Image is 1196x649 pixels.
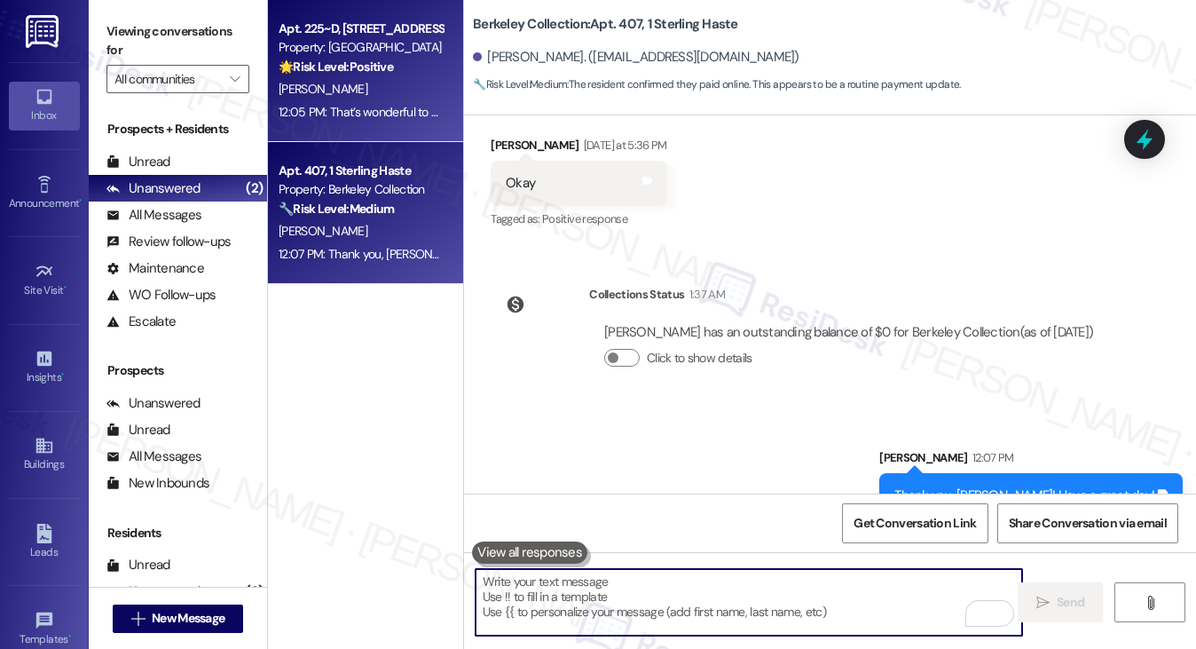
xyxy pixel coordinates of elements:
[1009,514,1167,533] span: Share Conversation via email
[106,313,176,331] div: Escalate
[106,447,201,466] div: All Messages
[279,59,393,75] strong: 🌟 Risk Level: Positive
[1057,593,1084,612] span: Send
[1018,582,1104,622] button: Send
[106,556,170,574] div: Unread
[589,285,684,304] div: Collections Status
[579,136,667,154] div: [DATE] at 5:36 PM
[473,77,567,91] strong: 🔧 Risk Level: Medium
[506,174,535,193] div: Okay
[473,48,799,67] div: [PERSON_NAME]. ([EMAIL_ADDRESS][DOMAIN_NAME])
[9,431,80,479] a: Buildings
[106,582,201,601] div: Unanswered
[279,201,394,217] strong: 🔧 Risk Level: Medium
[131,612,145,626] i: 
[685,285,725,304] div: 1:37 AM
[879,448,1183,473] div: [PERSON_NAME]
[894,487,1154,505] div: Thank you, [PERSON_NAME]! Have a great day!
[279,223,367,239] span: [PERSON_NAME]
[279,20,443,38] div: Apt. 225~D, [STREET_ADDRESS]
[106,18,249,65] label: Viewing conversations for
[106,421,170,439] div: Unread
[68,630,71,643] span: •
[89,524,267,542] div: Residents
[473,75,961,94] span: : The resident confirmed they paid online. This appears to be a routine payment update.
[997,503,1178,543] button: Share Conversation via email
[114,65,221,93] input: All communities
[473,15,738,34] b: Berkeley Collection: Apt. 407, 1 Sterling Haste
[491,136,667,161] div: [PERSON_NAME]
[279,180,443,199] div: Property: Berkeley Collection
[106,259,204,278] div: Maintenance
[604,323,1093,342] div: [PERSON_NAME] has an outstanding balance of $0 for Berkeley Collection (as of [DATE])
[241,578,267,605] div: (2)
[968,448,1014,467] div: 12:07 PM
[279,162,443,180] div: Apt. 407, 1 Sterling Haste
[9,344,80,392] a: Insights •
[279,81,367,97] span: [PERSON_NAME]
[106,394,201,413] div: Unanswered
[241,175,267,202] div: (2)
[9,518,80,566] a: Leads
[79,194,82,207] span: •
[64,281,67,294] span: •
[9,257,80,305] a: Site Visit •
[542,211,627,226] span: Positive response
[279,38,443,57] div: Property: [GEOGRAPHIC_DATA]
[106,233,231,251] div: Review follow-ups
[106,474,209,493] div: New Inbounds
[106,153,170,171] div: Unread
[476,569,1023,636] textarea: To enrich screen reader interactions, please activate Accessibility in Grammarly extension settings
[26,15,62,48] img: ResiDesk Logo
[842,503,987,543] button: Get Conversation Link
[106,286,216,305] div: WO Follow-ups
[89,120,267,139] div: Prospects + Residents
[230,72,240,86] i: 
[89,361,267,380] div: Prospects
[279,246,573,262] div: 12:07 PM: Thank you, [PERSON_NAME]! Have a great day!
[1036,596,1050,610] i: 
[854,514,976,533] span: Get Conversation Link
[106,206,201,225] div: All Messages
[491,206,667,232] div: Tagged as:
[61,368,64,381] span: •
[106,179,201,198] div: Unanswered
[152,609,224,628] span: New Message
[113,605,244,633] button: New Message
[647,349,751,368] label: Click to show details
[1144,596,1157,610] i: 
[9,82,80,130] a: Inbox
